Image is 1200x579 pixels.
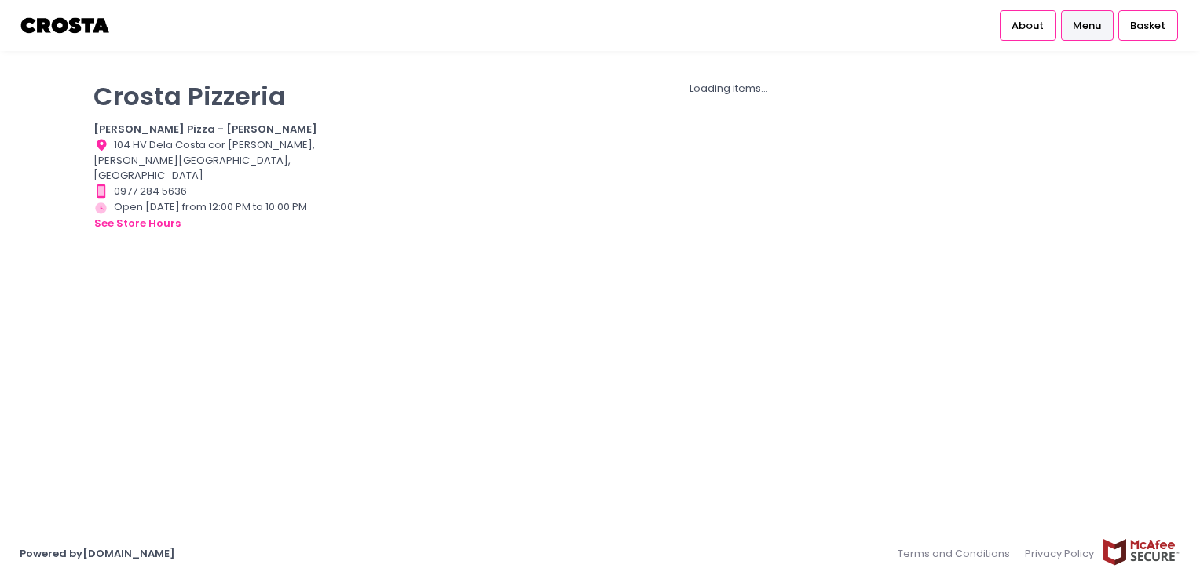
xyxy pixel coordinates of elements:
[1000,10,1056,40] a: About
[93,215,181,232] button: see store hours
[1012,18,1044,34] span: About
[1018,538,1103,569] a: Privacy Policy
[1102,538,1180,566] img: mcafee-secure
[93,199,332,232] div: Open [DATE] from 12:00 PM to 10:00 PM
[1061,10,1114,40] a: Menu
[20,12,112,39] img: logo
[20,546,175,561] a: Powered by[DOMAIN_NAME]
[93,137,332,184] div: 104 HV Dela Costa cor [PERSON_NAME], [PERSON_NAME][GEOGRAPHIC_DATA], [GEOGRAPHIC_DATA]
[898,538,1018,569] a: Terms and Conditions
[352,81,1107,96] div: Loading items...
[93,81,332,111] p: Crosta Pizzeria
[93,122,317,137] b: [PERSON_NAME] Pizza - [PERSON_NAME]
[93,184,332,199] div: 0977 284 5636
[1130,18,1165,34] span: Basket
[1073,18,1101,34] span: Menu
